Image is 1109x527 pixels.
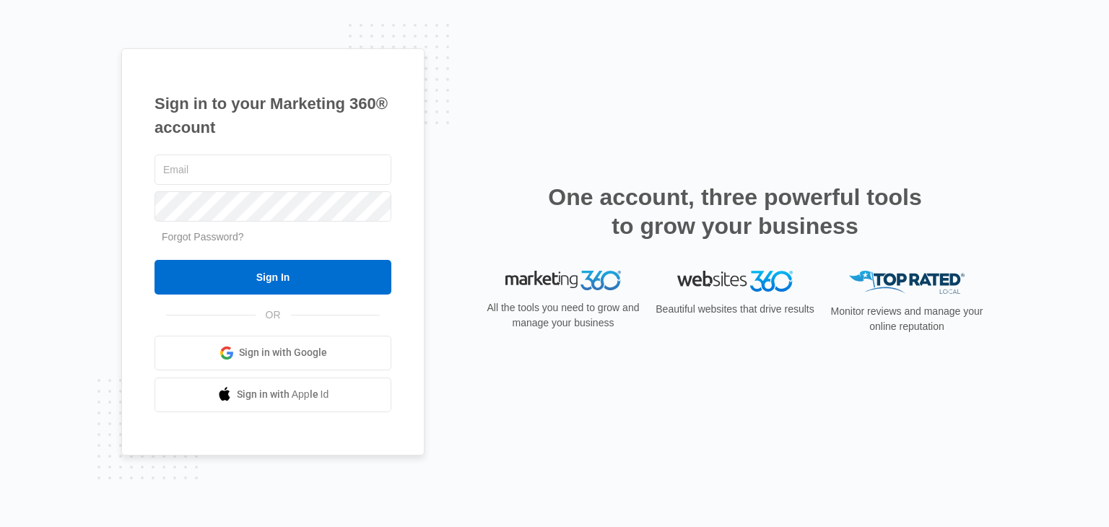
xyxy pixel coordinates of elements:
img: Marketing 360 [505,271,621,291]
a: Forgot Password? [162,231,244,243]
img: Websites 360 [677,271,793,292]
span: OR [256,308,291,323]
img: Top Rated Local [849,271,965,295]
span: Sign in with Google [239,345,327,360]
input: Sign In [155,260,391,295]
h2: One account, three powerful tools to grow your business [544,183,926,240]
p: Monitor reviews and manage your online reputation [826,304,988,334]
h1: Sign in to your Marketing 360® account [155,92,391,139]
input: Email [155,154,391,185]
a: Sign in with Google [155,336,391,370]
p: Beautiful websites that drive results [654,302,816,317]
p: All the tools you need to grow and manage your business [482,300,644,331]
a: Sign in with Apple Id [155,378,391,412]
span: Sign in with Apple Id [237,387,329,402]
